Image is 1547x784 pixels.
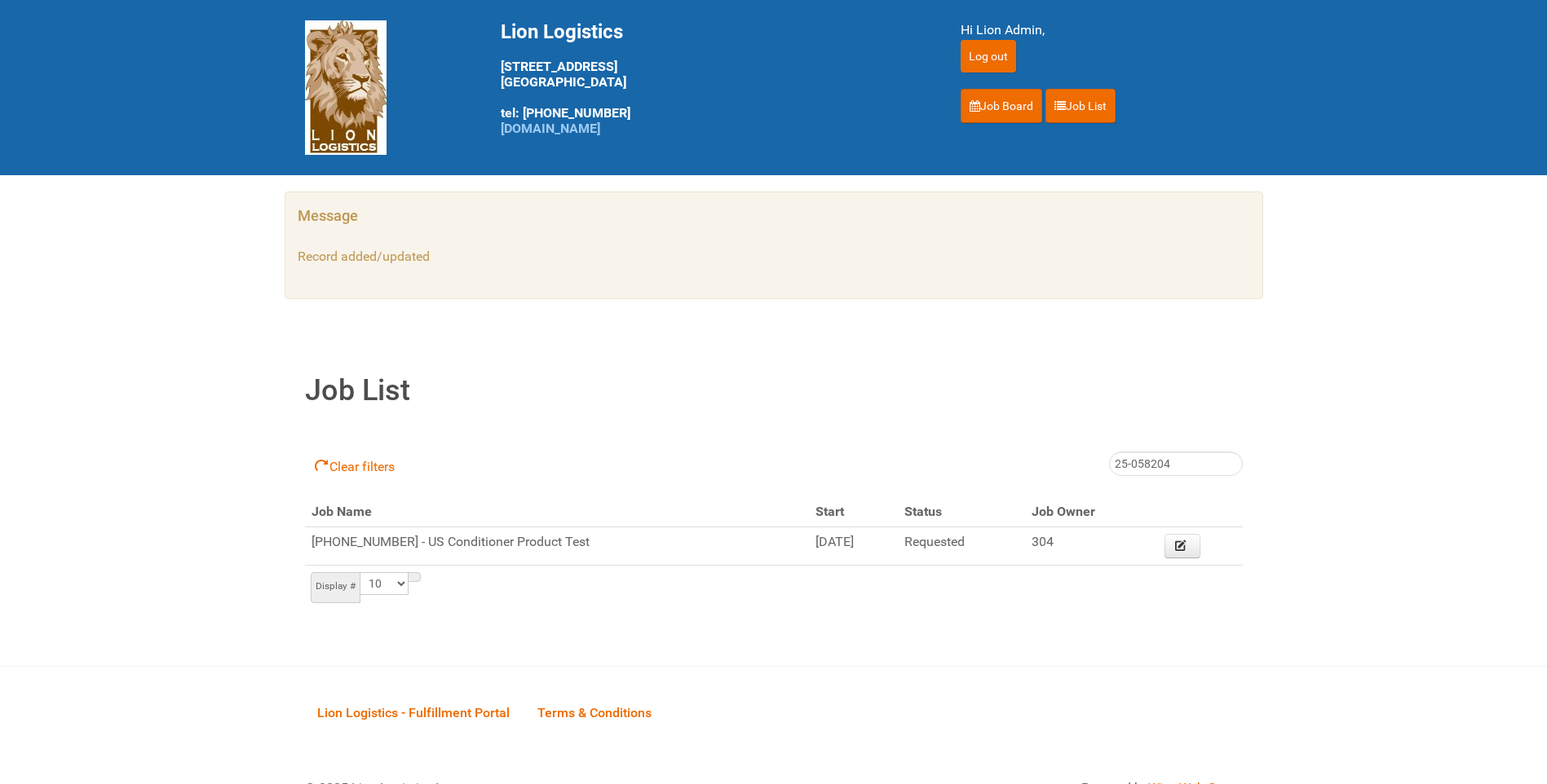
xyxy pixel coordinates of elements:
td: Requested [898,526,1025,565]
a: Job Board [961,89,1042,123]
td: [DATE] [809,526,898,565]
input: Log out [961,40,1016,73]
span: Start [815,504,844,519]
a: Clear filters [305,453,404,479]
a: Terms & Conditions [525,687,664,738]
span: Status [904,504,942,519]
a: Lion Logistics - Fulfillment Portal [305,687,522,738]
div: [STREET_ADDRESS] [GEOGRAPHIC_DATA] tel: [PHONE_NUMBER] [501,20,920,136]
a: Job List [1045,89,1116,123]
span: Lion Logistics [501,20,623,43]
input: All [1109,451,1243,476]
small: Display # [316,580,356,592]
p: Record added/updated [298,247,1250,266]
h1: Job List [305,368,1243,412]
h4: Message [298,205,1250,227]
img: Lion Logistics [305,20,387,155]
span: Terms & Conditions [537,705,652,720]
td: 304 [1025,526,1158,565]
a: Lion Logistics [305,79,387,95]
div: Hi Lion Admin, [961,20,1243,40]
span: Job Name [312,504,372,519]
a: [DOMAIN_NAME] [501,121,600,136]
span: Job Owner [1032,504,1095,519]
td: [PHONE_NUMBER] - US Conditioner Product Test [305,526,810,565]
span: Lion Logistics - Fulfillment Portal [317,705,510,720]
